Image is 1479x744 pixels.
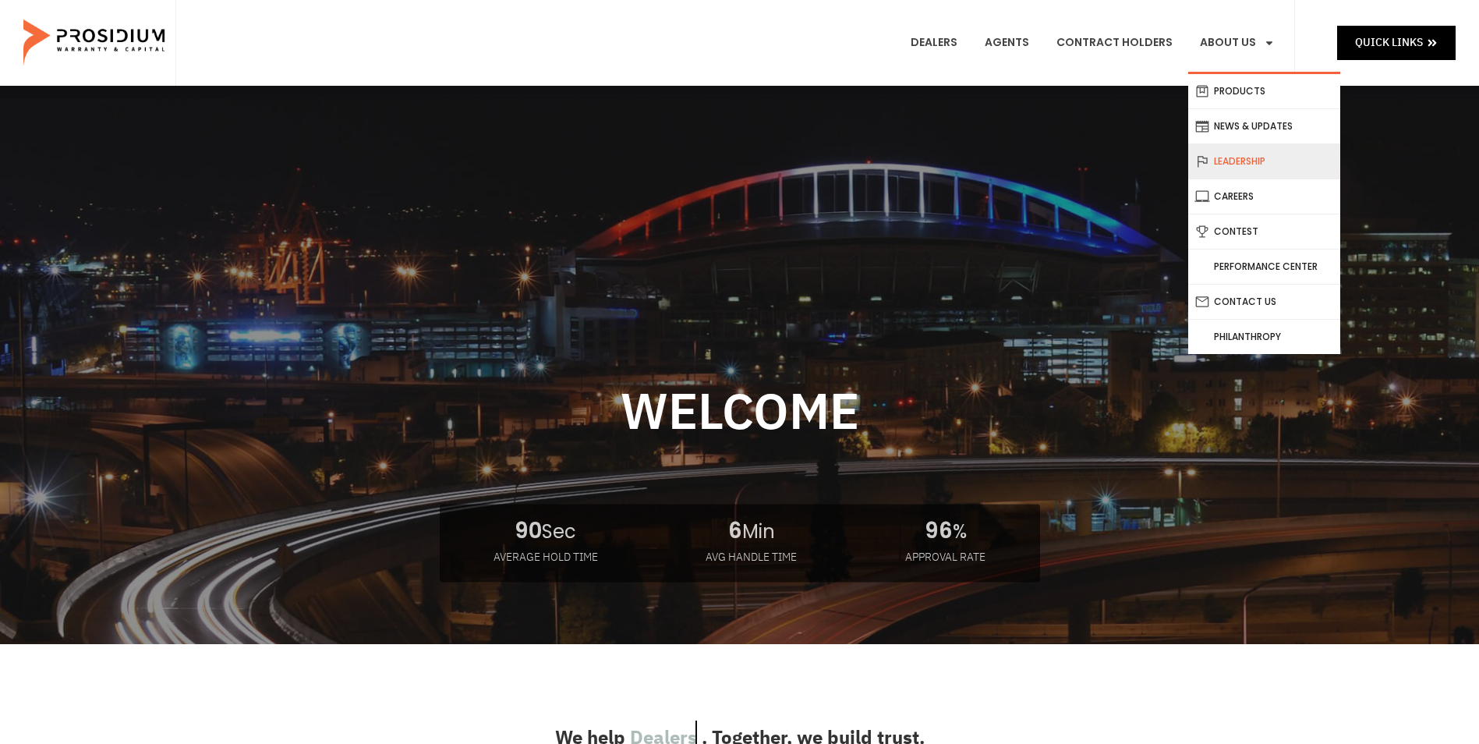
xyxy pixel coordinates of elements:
[1188,72,1340,354] ul: About Us
[1188,74,1340,108] a: Products
[899,14,1286,72] nav: Menu
[1188,250,1340,284] a: Performance Center
[1188,285,1340,319] a: Contact Us
[1337,26,1456,59] a: Quick Links
[1188,214,1340,249] a: Contest
[1188,144,1340,179] a: Leadership
[973,14,1041,72] a: Agents
[1188,109,1340,143] a: News & Updates
[1355,33,1423,52] span: Quick Links
[899,14,969,72] a: Dealers
[1188,179,1340,214] a: Careers
[1188,320,1340,354] a: Philanthropy
[1188,14,1286,72] a: About Us
[1045,14,1184,72] a: Contract Holders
